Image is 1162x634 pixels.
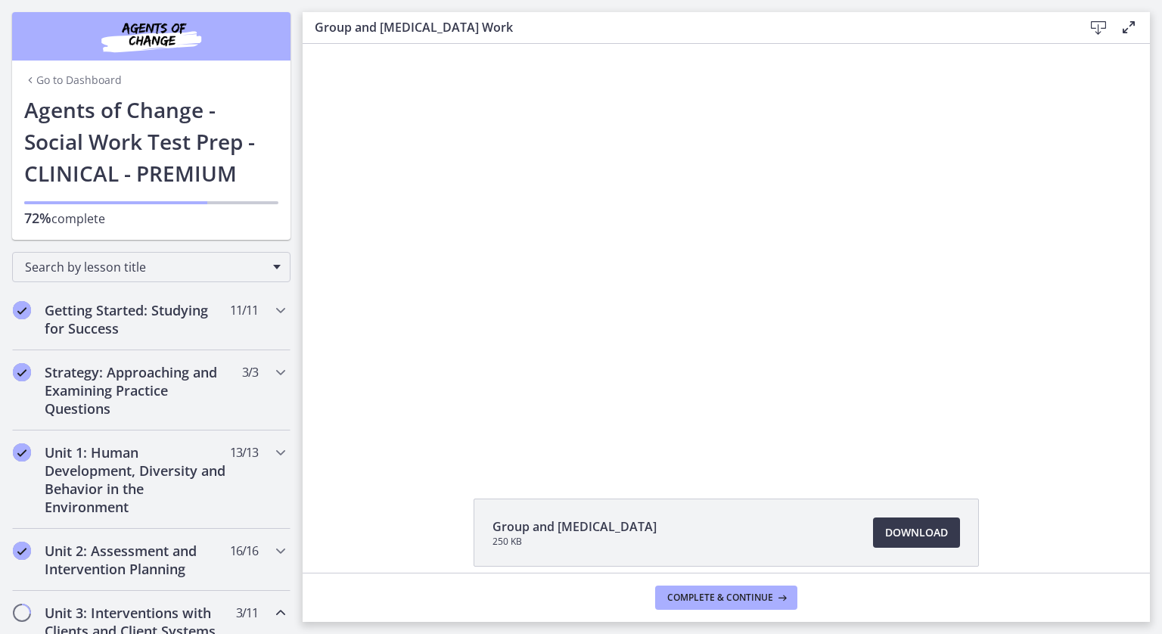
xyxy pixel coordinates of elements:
h2: Getting Started: Studying for Success [45,301,229,337]
i: Completed [13,542,31,560]
span: Group and [MEDICAL_DATA] [492,517,657,536]
i: Completed [13,301,31,319]
a: Go to Dashboard [24,73,122,88]
i: Completed [13,443,31,462]
a: Download [873,517,960,548]
p: complete [24,209,278,228]
button: Complete & continue [655,586,797,610]
span: Download [885,524,948,542]
h3: Group and [MEDICAL_DATA] Work [315,18,1059,36]
span: 72% [24,209,51,227]
span: 3 / 3 [242,363,258,381]
div: Search by lesson title [12,252,290,282]
h2: Unit 2: Assessment and Intervention Planning [45,542,229,578]
h2: Strategy: Approaching and Examining Practice Questions [45,363,229,418]
img: Agents of Change [61,18,242,54]
span: 16 / 16 [230,542,258,560]
span: Search by lesson title [25,259,266,275]
h2: Unit 1: Human Development, Diversity and Behavior in the Environment [45,443,229,516]
span: Complete & continue [667,592,773,604]
i: Completed [13,363,31,381]
span: 11 / 11 [230,301,258,319]
iframe: Video Lesson [303,44,1150,464]
span: 3 / 11 [236,604,258,622]
h1: Agents of Change - Social Work Test Prep - CLINICAL - PREMIUM [24,94,278,189]
span: 250 KB [492,536,657,548]
span: 13 / 13 [230,443,258,462]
